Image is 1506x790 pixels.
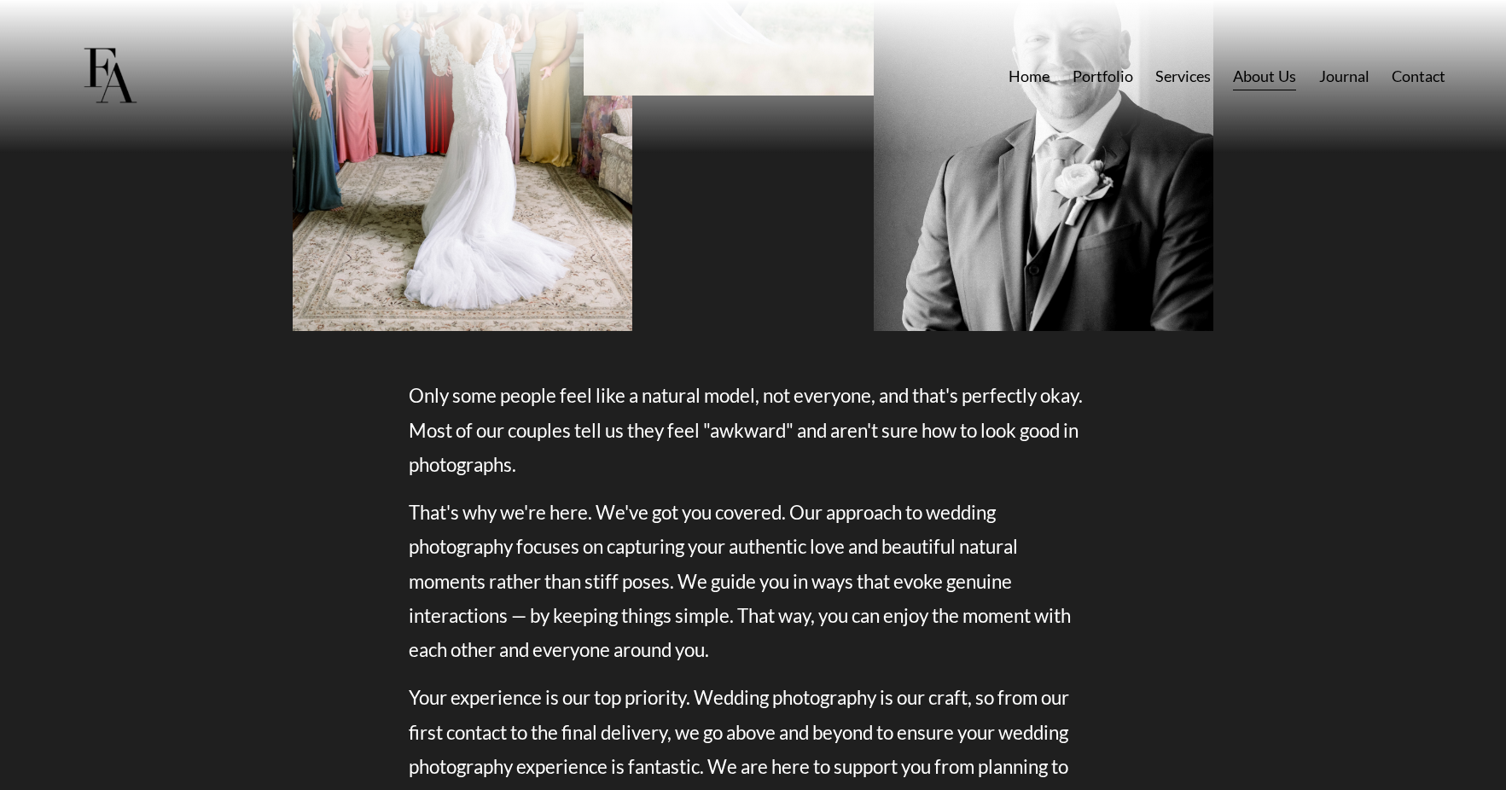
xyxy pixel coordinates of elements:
[409,496,1096,667] p: That's why we're here. We've got you covered. Our approach to wedding photography focuses on capt...
[1155,61,1211,91] a: Services
[1009,61,1050,91] a: Home
[1319,61,1369,91] a: Journal
[409,379,1096,482] p: Only some people feel like a natural model, not everyone, and that's perfectly okay. Most of our ...
[1392,61,1445,91] a: Contact
[1073,61,1133,91] a: Portfolio
[61,27,159,125] img: Frost Artistry
[1233,61,1296,91] a: About Us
